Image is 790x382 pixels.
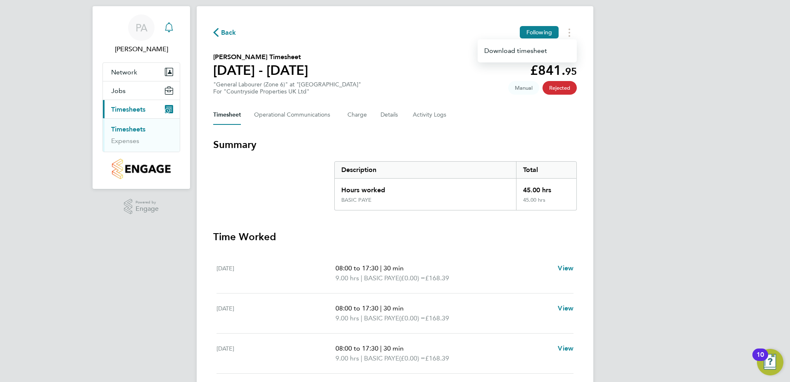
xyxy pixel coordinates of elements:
span: Network [111,68,137,76]
div: "General Labourer (Zone 6)" at "[GEOGRAPHIC_DATA]" [213,81,361,95]
button: Open Resource Center, 10 new notifications [757,349,783,375]
button: Network [103,63,180,81]
span: | [380,304,382,312]
button: Operational Communications [254,105,334,125]
div: 45.00 hrs [516,197,576,210]
span: (£0.00) = [399,274,425,282]
div: BASIC PAYE [341,197,371,203]
a: Powered byEngage [124,199,159,215]
div: [DATE] [217,263,336,283]
div: Summary [334,161,577,210]
span: View [558,344,573,352]
div: 45.00 hrs [516,179,576,197]
div: Description [335,162,516,178]
span: BASIC PAYE [364,313,399,323]
a: View [558,344,573,353]
button: Back [213,27,236,38]
span: Engage [136,205,159,212]
a: View [558,263,573,273]
span: Jobs [111,87,126,95]
span: 9.00 hrs [336,274,359,282]
button: Timesheet [213,105,241,125]
a: Expenses [111,137,139,145]
span: 30 min [383,264,404,272]
div: Timesheets [103,118,180,152]
h3: Time Worked [213,230,577,244]
span: Pablo Afzal [102,44,180,54]
button: Charge [347,105,367,125]
div: 10 [757,355,764,365]
span: Timesheets [111,105,145,113]
div: Total [516,162,576,178]
span: £168.39 [425,314,449,322]
span: £168.39 [425,354,449,362]
span: This timesheet was manually created. [508,81,539,95]
div: [DATE] [217,303,336,323]
span: View [558,264,573,272]
div: [DATE] [217,344,336,363]
span: 95 [565,65,577,77]
span: (£0.00) = [399,354,425,362]
a: Timesheets Menu [478,43,577,59]
span: (£0.00) = [399,314,425,322]
h2: [PERSON_NAME] Timesheet [213,52,308,62]
a: Timesheets [111,125,145,133]
h1: [DATE] - [DATE] [213,62,308,79]
span: 9.00 hrs [336,314,359,322]
span: | [361,274,362,282]
a: View [558,303,573,313]
span: £168.39 [425,274,449,282]
button: Timesheets [103,100,180,118]
a: PA[PERSON_NAME] [102,14,180,54]
span: BASIC PAYE [364,353,399,363]
button: Jobs [103,81,180,100]
button: Following [520,26,559,38]
span: 08:00 to 17:30 [336,304,378,312]
span: 08:00 to 17:30 [336,344,378,352]
span: View [558,304,573,312]
span: BASIC PAYE [364,273,399,283]
div: Hours worked [335,179,516,197]
span: This timesheet has been rejected. [543,81,577,95]
nav: Main navigation [93,6,190,189]
h3: Summary [213,138,577,151]
span: Following [526,29,552,36]
span: PA [136,22,148,33]
app-decimal: £841. [530,62,577,78]
button: Timesheets Menu [562,26,577,39]
span: 08:00 to 17:30 [336,264,378,272]
span: | [380,344,382,352]
span: Back [221,28,236,38]
a: Go to home page [102,159,180,179]
span: | [361,314,362,322]
span: Powered by [136,199,159,206]
span: 9.00 hrs [336,354,359,362]
span: | [361,354,362,362]
button: Details [381,105,400,125]
span: | [380,264,382,272]
span: 30 min [383,344,404,352]
div: For "Countryside Properties UK Ltd" [213,88,361,95]
img: countryside-properties-logo-retina.png [112,159,170,179]
span: 30 min [383,304,404,312]
button: Activity Logs [413,105,447,125]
